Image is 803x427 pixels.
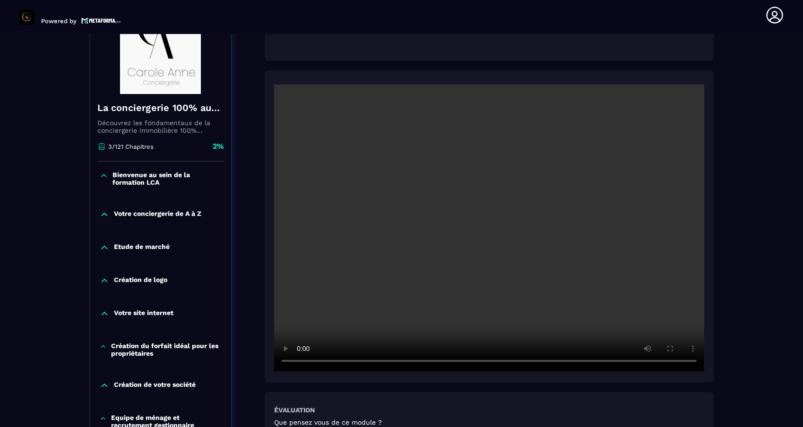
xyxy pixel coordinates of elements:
img: logo-branding [19,9,34,25]
h6: Évaluation [274,406,315,414]
img: logo [81,17,121,25]
p: Votre site internet [114,309,173,318]
p: Bienvenue au sein de la formation LCA [112,171,222,186]
h4: La conciergerie 100% automatisée [97,101,224,114]
h5: Que pensez vous de ce module ? [274,418,382,426]
p: Création de votre société [114,381,196,390]
p: Etude de marché [114,243,170,252]
p: Création du forfait idéal pour les propriétaires [111,342,221,357]
p: Découvrez les fondamentaux de la conciergerie immobilière 100% automatisée. Cette formation est c... [97,119,224,134]
p: 3/121 Chapitres [108,143,154,150]
p: Votre conciergerie de A à Z [114,210,201,219]
p: 2% [213,141,224,152]
p: Création de logo [114,276,167,285]
p: Powered by [41,17,77,25]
